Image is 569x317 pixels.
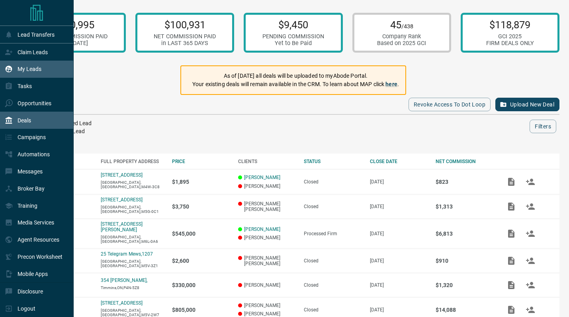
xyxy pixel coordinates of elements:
p: [GEOGRAPHIC_DATA],[GEOGRAPHIC_DATA],M5V-3Z1 [101,259,164,268]
span: Add / View Documents [502,307,521,312]
p: $14,088 [436,307,493,313]
div: GCI 2025 [486,33,534,40]
span: /438 [401,23,413,30]
p: $910 [436,258,493,264]
p: Your existing deals will remain available in the CRM. To learn about MAP click . [192,80,399,89]
p: $100,931 [154,19,216,31]
span: Match Clients [521,307,540,312]
a: 354 [PERSON_NAME], [101,278,147,283]
p: [GEOGRAPHIC_DATA],[GEOGRAPHIC_DATA],M5V-2W7 [101,308,164,317]
a: [STREET_ADDRESS] [101,197,143,203]
span: Add / View Documents [502,203,521,209]
p: [DATE] [370,179,428,185]
p: [DATE] [370,204,428,209]
p: [PERSON_NAME] [PERSON_NAME] [238,255,296,266]
p: [GEOGRAPHIC_DATA],[GEOGRAPHIC_DATA],M6L-0A6 [101,235,164,244]
span: Match Clients [521,203,540,209]
p: $1,320 [436,282,493,288]
div: NET COMMISSION PAID [45,33,108,40]
p: $118,879 [486,19,534,31]
p: $1,313 [436,203,493,210]
p: [GEOGRAPHIC_DATA],[GEOGRAPHIC_DATA],M5G-0C1 [101,205,164,214]
div: Based on 2025 GCI [377,40,426,47]
a: [STREET_ADDRESS][PERSON_NAME] [101,221,143,232]
p: [PERSON_NAME] [238,282,296,288]
p: $3,750 [172,203,230,210]
p: $9,450 [262,19,324,31]
div: NET COMMISSION PAID [154,33,216,40]
p: $6,813 [436,230,493,237]
span: Add / View Documents [502,179,521,184]
p: [DATE] [370,258,428,264]
span: Add / View Documents [502,282,521,287]
p: [PERSON_NAME] [238,183,296,189]
p: As of [DATE] all deals will be uploaded to myAbode Portal. [192,72,399,80]
div: Yet to Be Paid [262,40,324,47]
div: Closed [304,307,362,313]
div: FULL PROPERTY ADDRESS [101,159,164,164]
div: Company Rank [377,33,426,40]
span: Match Clients [521,258,540,263]
p: [PERSON_NAME] [238,235,296,240]
p: 45 [377,19,426,31]
p: [DATE] [370,282,428,288]
p: [PERSON_NAME] [238,303,296,308]
p: [DATE] [370,231,428,236]
p: $805,000 [172,307,230,313]
div: in LAST 365 DAYS [154,40,216,47]
a: here [385,81,397,87]
p: [DATE] [370,307,428,313]
div: NET COMMISSION [436,159,493,164]
span: Add / View Documents [502,258,521,263]
div: PRICE [172,159,230,164]
p: $70,995 [45,19,108,31]
p: [PERSON_NAME] [238,311,296,317]
div: Closed [304,204,362,209]
p: $823 [436,179,493,185]
div: Closed [304,282,362,288]
p: $2,600 [172,258,230,264]
div: FIRM DEALS ONLY [486,40,534,47]
div: Closed [304,179,362,185]
div: CLOSE DATE [370,159,428,164]
div: STATUS [304,159,362,164]
p: [GEOGRAPHIC_DATA],[GEOGRAPHIC_DATA],M4W-3C8 [101,180,164,189]
a: [STREET_ADDRESS] [101,300,143,306]
p: $1,895 [172,179,230,185]
div: in [DATE] [45,40,108,47]
a: 25 Telegram Mews,1207 [101,251,153,257]
p: $330,000 [172,282,230,288]
button: Revoke Access to Dot Loop [409,98,491,111]
p: [PERSON_NAME] [PERSON_NAME] [238,201,296,212]
div: CLIENTS [238,159,296,164]
div: PENDING COMMISSION [262,33,324,40]
a: [PERSON_NAME] [244,226,280,232]
span: Add / View Documents [502,230,521,236]
div: Processed Firm [304,231,362,236]
p: $545,000 [172,230,230,237]
button: Upload New Deal [495,98,559,111]
a: [STREET_ADDRESS] [101,172,143,178]
a: [PERSON_NAME] [244,175,280,180]
span: Match Clients [521,282,540,287]
span: Match Clients [521,230,540,236]
button: Filters [530,120,556,133]
span: Match Clients [521,179,540,184]
p: Timmins,ON,P4N-5Z8 [101,285,164,290]
div: Closed [304,258,362,264]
